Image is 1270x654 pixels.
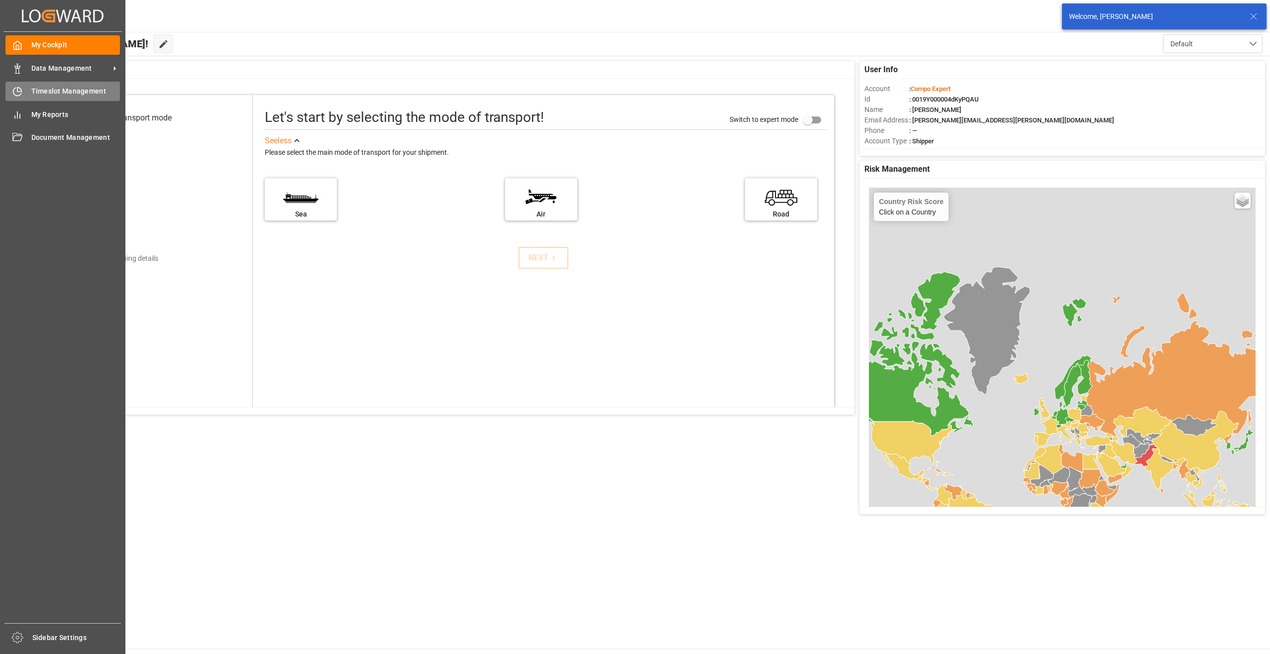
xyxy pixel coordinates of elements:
[5,105,120,124] a: My Reports
[265,135,292,147] div: See less
[750,209,812,219] div: Road
[909,96,979,103] span: : 0019Y000004dKyPQAU
[31,40,120,50] span: My Cockpit
[879,198,944,216] div: Click on a Country
[5,82,120,101] a: Timeslot Management
[529,252,559,264] div: NEXT
[864,105,909,115] span: Name
[1235,193,1251,209] a: Layers
[1069,11,1240,22] div: Welcome, [PERSON_NAME]
[31,86,120,97] span: Timeslot Management
[864,94,909,105] span: Id
[265,107,544,128] div: Let's start by selecting the mode of transport!
[31,132,120,143] span: Document Management
[909,116,1114,124] span: : [PERSON_NAME][EMAIL_ADDRESS][PERSON_NAME][DOMAIN_NAME]
[909,127,917,134] span: : —
[31,63,110,74] span: Data Management
[864,163,930,175] span: Risk Management
[1163,34,1263,53] button: open menu
[270,209,332,219] div: Sea
[864,84,909,94] span: Account
[864,136,909,146] span: Account Type
[909,137,934,145] span: : Shipper
[864,64,898,76] span: User Info
[1170,39,1193,49] span: Default
[879,198,944,206] h4: Country Risk Score
[730,115,798,123] span: Switch to expert mode
[864,115,909,125] span: Email Address
[911,85,951,93] span: Compo Expert
[5,35,120,55] a: My Cockpit
[95,112,172,124] div: Select transport mode
[909,85,951,93] span: :
[96,253,158,264] div: Add shipping details
[265,147,827,159] div: Please select the main mode of transport for your shipment.
[31,109,120,120] span: My Reports
[5,128,120,147] a: Document Management
[519,247,568,269] button: NEXT
[909,106,961,113] span: : [PERSON_NAME]
[32,633,121,643] span: Sidebar Settings
[864,125,909,136] span: Phone
[510,209,572,219] div: Air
